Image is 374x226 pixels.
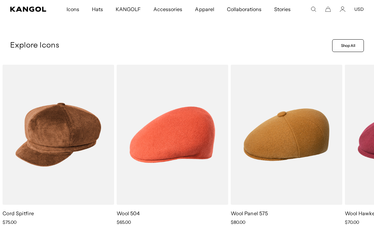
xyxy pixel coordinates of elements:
[332,39,364,52] a: Shop All
[231,210,342,217] p: Wool Panel 575
[117,219,131,225] span: $65.00
[311,6,316,12] summary: Search here
[117,65,228,205] img: color-coral-flame
[10,41,330,50] p: Explore Icons
[354,6,364,12] button: USD
[231,65,342,205] img: color-rustic-caramel
[117,210,228,217] p: Wool 504
[3,65,114,205] img: color-wood
[3,219,16,225] span: $75.00
[340,6,345,12] a: Account
[10,7,47,12] a: Kangol
[345,219,359,225] span: $70.00
[325,6,331,12] button: Cart
[3,210,114,217] p: Cord Spitfire
[231,219,245,225] span: $80.00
